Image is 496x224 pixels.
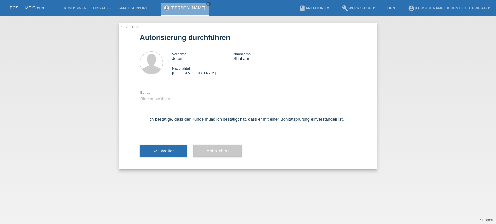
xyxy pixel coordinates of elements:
[384,6,398,10] a: DE ▾
[10,5,44,10] a: POS — MF Group
[172,52,186,56] span: Vorname
[339,6,378,10] a: buildWerkzeuge ▾
[193,145,242,157] button: Abbrechen
[405,6,493,10] a: account_circle[PERSON_NAME] Uhren Bijouterie AG ▾
[296,6,332,10] a: bookAnleitung ▾
[172,66,190,70] span: Nationalität
[299,5,305,12] i: book
[206,148,229,153] span: Abbrechen
[480,218,493,222] a: Support
[171,5,205,10] a: [PERSON_NAME]
[233,51,295,61] div: Shabani
[114,6,151,10] a: E-Mail Support
[161,148,174,153] span: Weiter
[120,24,139,29] a: ← Zurück
[140,117,344,122] label: Ich bestätige, dass der Kunde mündlich bestätigt hat, dass er mit einer Bonitätsprüfung einversta...
[89,6,114,10] a: Einkäufe
[172,66,233,75] div: [GEOGRAPHIC_DATA]
[233,52,251,56] span: Nachname
[140,145,187,157] button: check Weiter
[408,5,415,12] i: account_circle
[342,5,348,12] i: build
[172,51,233,61] div: Jeton
[153,148,158,153] i: check
[206,2,211,6] a: close
[207,2,210,5] i: close
[140,34,356,42] h1: Autorisierung durchführen
[60,6,89,10] a: Kund*innen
